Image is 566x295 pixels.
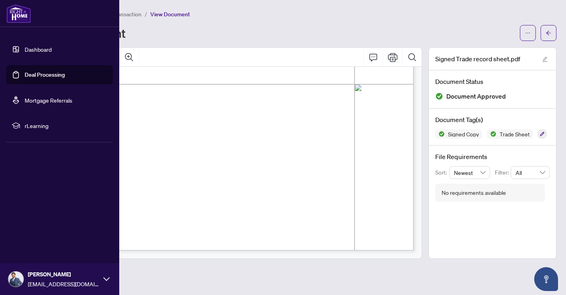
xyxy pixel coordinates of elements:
p: Filter: [495,168,511,177]
h4: Document Status [435,77,550,86]
span: Newest [454,167,486,179]
h4: File Requirements [435,152,550,161]
span: All [516,167,545,179]
span: Signed Copy [445,131,482,137]
img: Profile Icon [8,272,23,287]
h4: Document Tag(s) [435,115,550,124]
a: Dashboard [25,46,52,53]
span: ellipsis [525,30,531,36]
li: / [145,10,147,19]
a: Deal Processing [25,71,65,78]
span: [PERSON_NAME] [28,270,99,279]
img: Document Status [435,92,443,100]
a: Mortgage Referrals [25,97,72,104]
span: View Transaction [99,11,141,18]
img: logo [6,4,31,23]
span: edit [542,56,548,62]
span: Signed Trade record sheet.pdf [435,54,520,64]
span: rLearning [25,121,107,130]
span: [EMAIL_ADDRESS][DOMAIN_NAME] [28,279,99,288]
div: No requirements available [442,188,506,197]
span: arrow-left [546,30,551,36]
span: View Document [150,11,190,18]
button: Open asap [534,267,558,291]
img: Status Icon [435,129,445,139]
span: Document Approved [446,91,506,102]
p: Sort: [435,168,449,177]
span: Trade Sheet [496,131,533,137]
img: Status Icon [487,129,496,139]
